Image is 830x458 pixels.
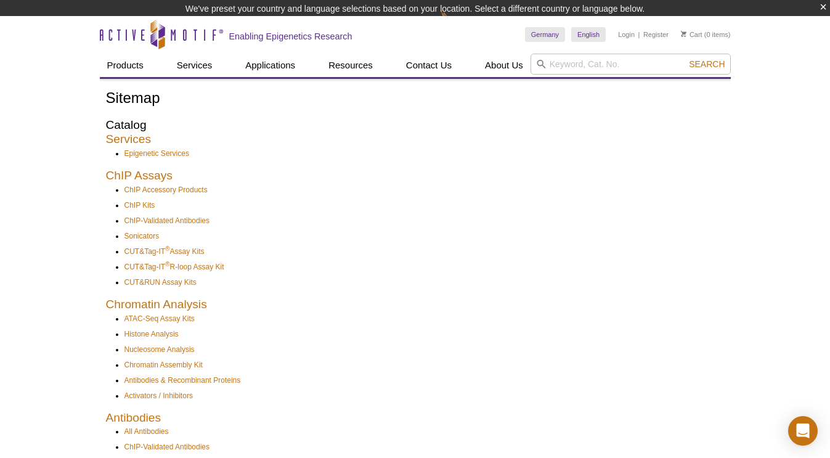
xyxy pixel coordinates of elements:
a: ATAC-Seq Assay Kits [124,313,195,324]
a: CUT&Tag-IT®Assay Kits [124,246,205,257]
a: Activators / Inhibitors [124,390,193,401]
a: Services [169,54,220,77]
a: ChIP-Validated Antibodies [124,441,210,452]
button: Search [685,59,728,70]
input: Keyword, Cat. No. [531,54,731,75]
a: Applications [238,54,303,77]
a: Germany [525,27,565,42]
a: CUT&Tag-IT®R-loop Assay Kit [124,261,224,272]
a: English [571,27,606,42]
a: Sonicators [124,231,160,242]
a: Resources [321,54,380,77]
a: CUT&RUN Assay Kits [124,277,197,288]
a: About Us [478,54,531,77]
div: Open Intercom Messenger [788,416,818,446]
a: Services [106,133,152,145]
h1: Sitemap [106,90,725,108]
a: Contact Us [399,54,459,77]
a: ChIP Assays [106,169,173,182]
sup: ® [165,245,169,252]
h2: Catalog [106,120,725,131]
li: (0 items) [681,27,731,42]
li: | [638,27,640,42]
a: Login [618,30,635,39]
a: ChIP Kits [124,200,155,211]
a: Histone Analysis [124,329,179,340]
img: Change Here [441,9,473,38]
a: ChIP-Validated Antibodies [124,215,210,226]
a: Products [100,54,151,77]
sup: ® [165,261,169,268]
a: Epigenetic Services [124,148,189,159]
a: Cart [681,30,702,39]
a: Chromatin Assembly Kit [124,359,203,370]
img: Your Cart [681,31,686,37]
a: Nucleosome Analysis [124,344,195,355]
h2: Enabling Epigenetics Research [229,31,352,42]
a: Antibodies & Recombinant Proteins [124,375,241,386]
a: Antibodies [106,411,161,424]
a: Chromatin Analysis [106,298,207,311]
a: ChIP Accessory Products [124,184,208,195]
a: All Antibodies [124,426,169,437]
span: Search [689,59,725,69]
a: Register [643,30,669,39]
